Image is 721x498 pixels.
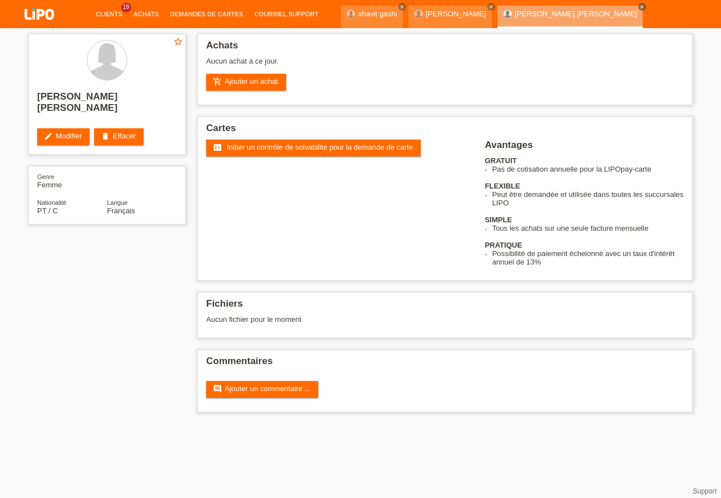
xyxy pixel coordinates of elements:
[485,140,684,156] h2: Avantages
[485,241,522,249] b: PRATIQUE
[206,315,550,324] div: Aucun fichier pour le moment
[213,77,222,86] i: add_shopping_cart
[358,10,397,18] a: xhavit gashi
[94,128,144,145] a: deleteEffacer
[37,173,55,180] span: Genre
[492,249,684,266] li: Possibilité de paiement échelonné avec un taux d'intérêt annuel de 13%
[37,91,177,119] h2: [PERSON_NAME] [PERSON_NAME]
[206,57,684,74] div: Aucun achat à ce jour.
[37,207,58,215] span: Portugal / C / 06.06.2011
[90,11,128,17] a: Clients
[206,356,684,373] h2: Commentaires
[107,199,128,206] span: Langue
[488,4,494,10] i: close
[249,11,324,17] a: Courriel Support
[693,487,716,495] a: Support
[173,37,183,48] a: star_border
[11,23,68,32] a: LIPO pay
[128,11,164,17] a: Achats
[492,224,684,232] li: Tous les achats sur une seule facture mensuelle
[485,156,517,165] b: GRATUIT
[206,140,421,156] a: fact_check Initier un contrôle de solvabilité pour la demande de carte
[121,3,131,12] span: 19
[639,4,645,10] i: close
[213,143,222,152] i: fact_check
[638,3,646,11] a: close
[487,3,495,11] a: close
[206,298,684,315] h2: Fichiers
[37,172,107,189] div: Femme
[101,132,110,141] i: delete
[398,3,406,11] a: close
[399,4,405,10] i: close
[206,123,684,140] h2: Cartes
[37,128,90,145] a: editModifier
[485,216,512,224] b: SIMPLE
[206,74,286,91] a: add_shopping_cartAjouter un achat
[213,384,222,393] i: comment
[173,37,183,47] i: star_border
[485,182,520,190] b: FLEXIBLE
[164,11,249,17] a: Demandes de cartes
[492,190,684,207] li: Peut être demandée et utilisée dans toutes les succursales LIPO
[37,199,66,206] span: Nationalité
[206,381,318,398] a: commentAjouter un commentaire ...
[44,132,53,141] i: edit
[107,207,135,215] span: Français
[515,10,637,18] a: [PERSON_NAME] [PERSON_NAME]
[227,143,413,151] span: Initier un contrôle de solvabilité pour la demande de carte
[492,165,684,173] li: Pas de cotisation annuelle pour la LIPOpay-carte
[206,40,684,57] h2: Achats
[426,10,486,18] a: [PERSON_NAME]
